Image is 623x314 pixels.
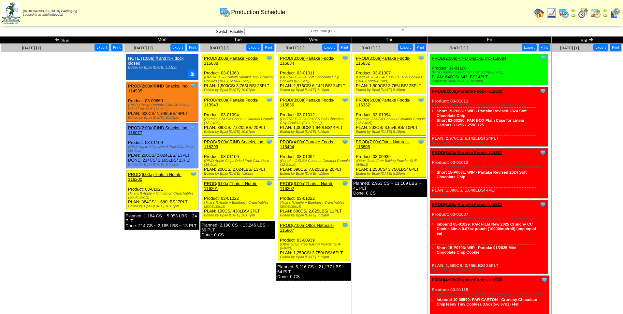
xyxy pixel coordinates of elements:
[128,145,198,153] div: (RIND Apple Chips Dried Fruit Club Pack (18-9oz))
[342,55,348,61] img: Tooltip
[356,75,426,83] div: (Partake 2024 CARTON CC Mini Cookies (10-0.67oz/6-6.7oz))
[356,117,426,125] div: (Partake-GSUSA Coconut Caramel Granola (12-24oz))
[449,46,468,50] span: [DATE] [+]
[540,88,546,94] img: Tooltip
[23,9,77,17] span: Logged in as Mfuller
[247,27,398,35] span: FreeFrom (FF)
[432,217,548,221] div: (Partake 2024 CARTON CC Mini Cookies (10-0.67oz/6-6.7oz))
[437,170,527,179] a: Short 15-P0681: WIP - Partake Revised 2024 Soft Chocolate Chip
[593,44,608,51] button: Export
[204,172,274,176] div: Edited by Bpali [DATE] 7:20pm
[552,37,623,44] td: Sat
[280,130,350,134] div: Edited by Bpali [DATE] 7:19pm
[190,171,196,177] img: Tooltip
[285,46,304,50] a: [DATE] [+]
[266,180,272,187] img: Tooltip
[432,193,548,196] div: Edited by Bpali [DATE] 6:05pm
[280,56,335,66] a: PROD(3:00a)Partake Foods-115834
[432,79,548,83] div: Edited by Bpali [DATE] 10:28pm
[204,117,274,125] div: (Partake-GSUSA Coconut Caramel Granola (12-24oz))
[266,138,272,145] img: Tooltip
[437,118,524,127] a: Short 02-00250: PAR BOX Plain Case for Linear Cartons 8.125x7.25x8.125
[128,125,189,135] a: PROD(2:00a)RIND Snacks, Inc-116077
[361,46,380,50] span: [DATE] [+]
[190,124,196,131] img: Tooltip
[356,130,426,134] div: Edited by Bpali [DATE] 5:18pm
[200,37,276,44] td: Tue
[52,13,63,17] a: (logout)
[437,245,516,255] a: Short 15-P0703: WIP - Partake 01/2025 Mini Chocolate Chip Cookie
[126,82,198,121] div: Product: 03-00860 PLAN: 600CS / 1,349LBS / 4PLT
[280,159,350,167] div: (Partake-GSUSA Coconut Caramel Granola (12-24oz))
[432,268,548,272] div: Edited by Bpali [DATE] 9:33pm
[204,201,274,209] div: (That's It Apple + Blueberry Crunchables (200/0.35oz))
[603,8,608,13] img: arrowleft.gif
[94,44,109,51] button: Export
[128,192,198,199] div: (That's It Apple + Cinnamon Crunchables (200/0.35oz))
[590,8,601,18] img: calendarinout.gif
[55,37,60,42] img: arrowleft.gif
[280,98,335,107] a: PROD(3:00a)Partake Foods-115836
[540,201,546,208] img: Tooltip
[432,56,506,61] a: PROD(2:00a)RIND Snacks, Inc-116094
[432,165,548,169] div: (PARTAKE-2024 3PK SS Soft Chocolate Chip Cookies (24-1.09oz))
[432,141,548,145] div: Edited by Bpali [DATE] 6:04pm
[0,37,124,44] td: Sun
[432,202,502,207] a: PROD(3:35a)Partake Foods-115833
[204,88,274,92] div: Edited by Bpali [DATE] 10:07pm
[588,37,594,42] img: arrowright.gif
[430,54,548,85] div: Product: 03-01108 PLAN: 640CS / 643LBS / 4PLT
[571,8,576,13] img: arrowleft.gif
[558,8,569,18] img: calendarprod.gif
[352,37,428,44] td: Thu
[432,292,549,296] div: (Crunchy Chocolate Chip Teeny Tiny Cookies (6-3.35oz/5-0.67oz))
[578,8,588,18] img: calendarblend.gif
[322,44,337,51] button: Export
[356,172,426,176] div: Edited by Bpali [DATE] 5:20pm
[354,54,426,94] div: Product: 03-01007 PLAN: 1,500CS / 3,765LBS / 25PLT
[128,84,189,93] a: PROD(2:00a)RIND Snacks, Inc-114935
[128,103,198,111] div: (RIND-Chewy Orchard Skin-On 3-Way Dried Fruit SUP (12-3oz))
[432,277,502,282] a: PROD(4:00a)Partake Foods-116078
[342,180,348,187] img: Tooltip
[610,44,621,51] button: Print
[128,163,198,166] div: Edited by Bpali [DATE] 10:08pm
[432,103,548,107] div: (PARTAKE-2024 Soft Chocolate Chip Cookies (6-5.5oz))
[534,8,544,18] img: home.gif
[126,123,198,168] div: Product: 03-01109 PLAN: 200CS / 2,024LBS / 13PLT DONE: 214CS / 2,165LBS / 13PLT
[280,88,350,92] div: Edited by Bpali [DATE] 7:19pm
[231,9,285,16] span: Production Schedule
[128,66,195,70] div: Edited by Bpali [DATE] 5:11pm
[266,97,272,103] img: Tooltip
[560,46,579,50] a: [DATE] [+]
[280,172,350,176] div: Edited by Bpali [DATE] 7:19pm
[546,8,557,18] img: line_graph.gif
[356,88,426,92] div: Edited by Bpali [DATE] 5:35pm
[280,181,333,191] a: PROD(6:00a)Thats It Nutriti-116202
[204,130,274,134] div: Edited by Bpali [DATE] 10:07pm
[610,8,620,18] img: calendarcustomer.gif
[342,222,348,228] img: Tooltip
[432,150,502,155] a: PROD(3:00a)Partake Foods-115837
[266,55,272,61] img: Tooltip
[280,255,350,259] div: Edited by Bpali [DATE] 7:19pm
[354,96,426,136] div: Product: 03-01094 PLAN: 203CS / 3,654LBS / 10PLT
[280,223,334,233] a: PROD(7:00a)Ottos Naturals-115807
[356,56,411,66] a: PROD(3:00a)Partake Foods-115832
[210,46,228,50] span: [DATE] [+]
[111,44,123,51] button: Print
[356,139,410,149] a: PROD(7:00a)Ottos Naturals-115808
[124,212,199,230] div: Planned: 1,184 CS ~ 5,053 LBS ~ 24 PLT Done: 214 CS ~ 2,165 LBS ~ 13 PLT
[418,55,424,61] img: Tooltip
[432,71,548,74] div: (RIND Apple Chips Dried Fruit SUP(6-2.7oz))
[246,44,261,51] button: Export
[202,180,274,219] div: Product: 03-01022 PLAN: 100CS / 438LBS / 2PLT
[432,89,502,94] a: PROD(3:00a)Partake Foods-115835
[430,87,548,147] div: Product: 03-01011 PLAN: 2,976CS / 6,142LBS / 24PLT
[124,37,200,44] td: Mon
[280,117,350,125] div: (PARTAKE-2024 3PK SS Soft Chocolate Chip Cookies (24-1.09oz))
[278,221,350,261] div: Product: 03-00939 PLAN: 1,250CS / 3,750LBS / 6PLT
[204,213,274,217] div: Edited by Bpali [DATE] 10:07pm
[339,44,350,51] button: Print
